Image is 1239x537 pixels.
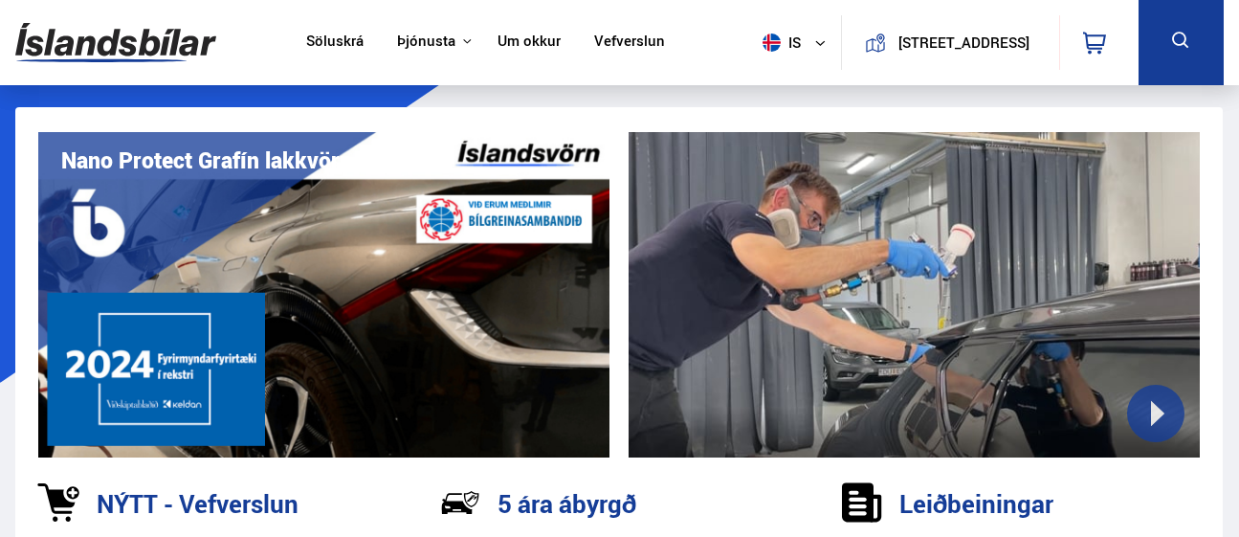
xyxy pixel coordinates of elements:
[97,489,299,518] h3: NÝTT - Vefverslun
[755,14,841,71] button: is
[61,147,352,173] h1: Nano Protect Grafín lakkvörn
[440,482,480,523] img: NP-R9RrMhXQFCiaa.svg
[763,34,781,52] img: svg+xml;base64,PHN2ZyB4bWxucz0iaHR0cDovL3d3dy53My5vcmcvMjAwMC9zdmciIHdpZHRoPSI1MTIiIGhlaWdodD0iNT...
[306,33,364,53] a: Söluskrá
[38,132,609,458] img: vI42ee_Copy_of_H.png
[15,11,216,74] img: G0Ugv5HjCgRt.svg
[755,34,803,52] span: is
[852,15,1048,70] a: [STREET_ADDRESS]
[498,33,561,53] a: Um okkur
[498,489,636,518] h3: 5 ára ábyrgð
[894,34,1034,51] button: [STREET_ADDRESS]
[594,33,665,53] a: Vefverslun
[842,482,882,523] img: sDldwouBCQTERH5k.svg
[397,33,455,51] button: Þjónusta
[899,489,1053,518] h3: Leiðbeiningar
[37,482,79,523] img: 1kVRZhkadjUD8HsE.svg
